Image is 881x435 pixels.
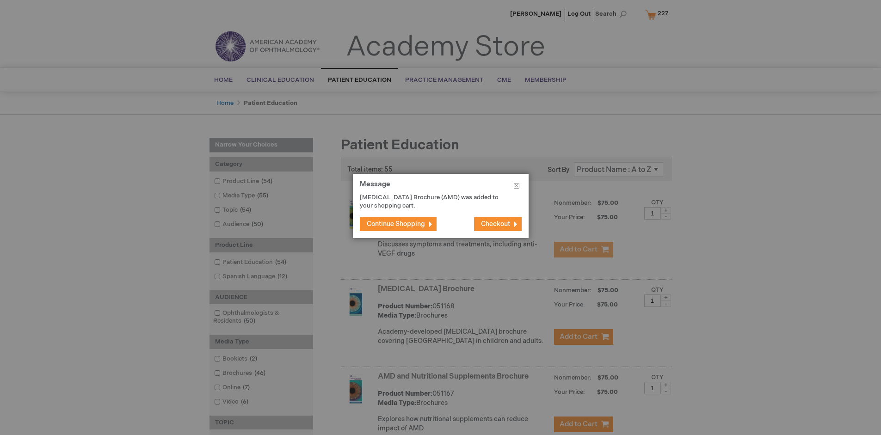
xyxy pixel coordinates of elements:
[367,220,425,228] span: Continue Shopping
[474,217,522,231] button: Checkout
[360,193,508,210] p: [MEDICAL_DATA] Brochure (AMD) was added to your shopping cart.
[360,181,522,193] h1: Message
[360,217,437,231] button: Continue Shopping
[481,220,510,228] span: Checkout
